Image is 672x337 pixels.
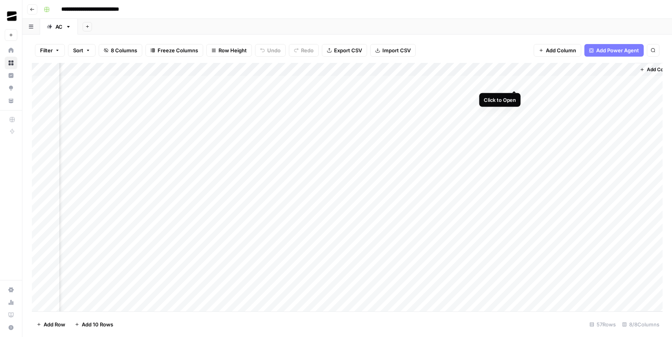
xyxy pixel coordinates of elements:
[596,46,639,54] span: Add Power Agent
[5,321,17,334] button: Help + Support
[40,19,78,35] a: AC
[370,44,416,57] button: Import CSV
[68,44,95,57] button: Sort
[382,46,411,54] span: Import CSV
[35,44,65,57] button: Filter
[158,46,198,54] span: Freeze Columns
[289,44,319,57] button: Redo
[322,44,367,57] button: Export CSV
[44,320,65,328] span: Add Row
[546,46,576,54] span: Add Column
[5,57,17,69] a: Browse
[619,318,663,331] div: 8/8 Columns
[5,44,17,57] a: Home
[145,44,203,57] button: Freeze Columns
[301,46,314,54] span: Redo
[5,69,17,82] a: Insights
[586,318,619,331] div: 57 Rows
[255,44,286,57] button: Undo
[267,46,281,54] span: Undo
[32,318,70,331] button: Add Row
[55,23,62,31] div: AC
[5,296,17,309] a: Usage
[218,46,247,54] span: Row Height
[334,46,362,54] span: Export CSV
[5,94,17,107] a: Your Data
[206,44,252,57] button: Row Height
[5,9,19,23] img: OGM Logo
[70,318,118,331] button: Add 10 Rows
[534,44,581,57] button: Add Column
[584,44,644,57] button: Add Power Agent
[82,320,113,328] span: Add 10 Rows
[40,46,53,54] span: Filter
[5,309,17,321] a: Learning Hub
[5,284,17,296] a: Settings
[73,46,83,54] span: Sort
[5,82,17,94] a: Opportunities
[99,44,142,57] button: 8 Columns
[5,6,17,26] button: Workspace: OGM
[111,46,137,54] span: 8 Columns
